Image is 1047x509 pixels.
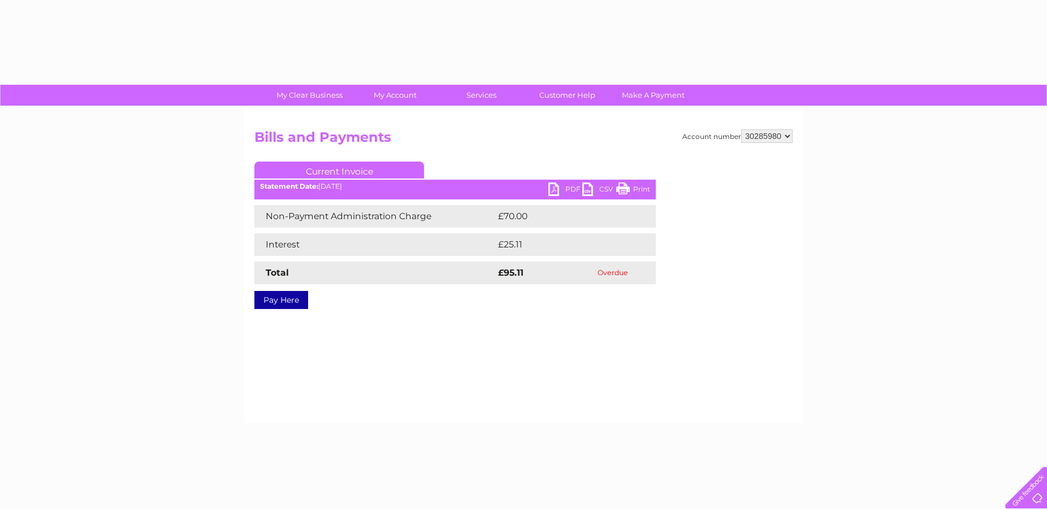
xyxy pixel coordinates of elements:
a: Services [435,85,528,106]
a: Pay Here [254,291,308,309]
strong: Total [266,267,289,278]
h2: Bills and Payments [254,129,793,151]
a: Current Invoice [254,162,424,179]
td: Overdue [569,262,656,284]
b: Statement Date: [260,182,318,190]
td: £25.11 [495,233,630,256]
a: Make A Payment [607,85,700,106]
div: Account number [682,129,793,143]
div: [DATE] [254,182,656,190]
a: My Clear Business [263,85,356,106]
td: £70.00 [495,205,634,228]
td: Interest [254,233,495,256]
strong: £95.11 [498,267,523,278]
a: PDF [548,182,582,199]
a: CSV [582,182,616,199]
a: My Account [349,85,442,106]
a: Print [616,182,650,199]
td: Non-Payment Administration Charge [254,205,495,228]
a: Customer Help [521,85,614,106]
